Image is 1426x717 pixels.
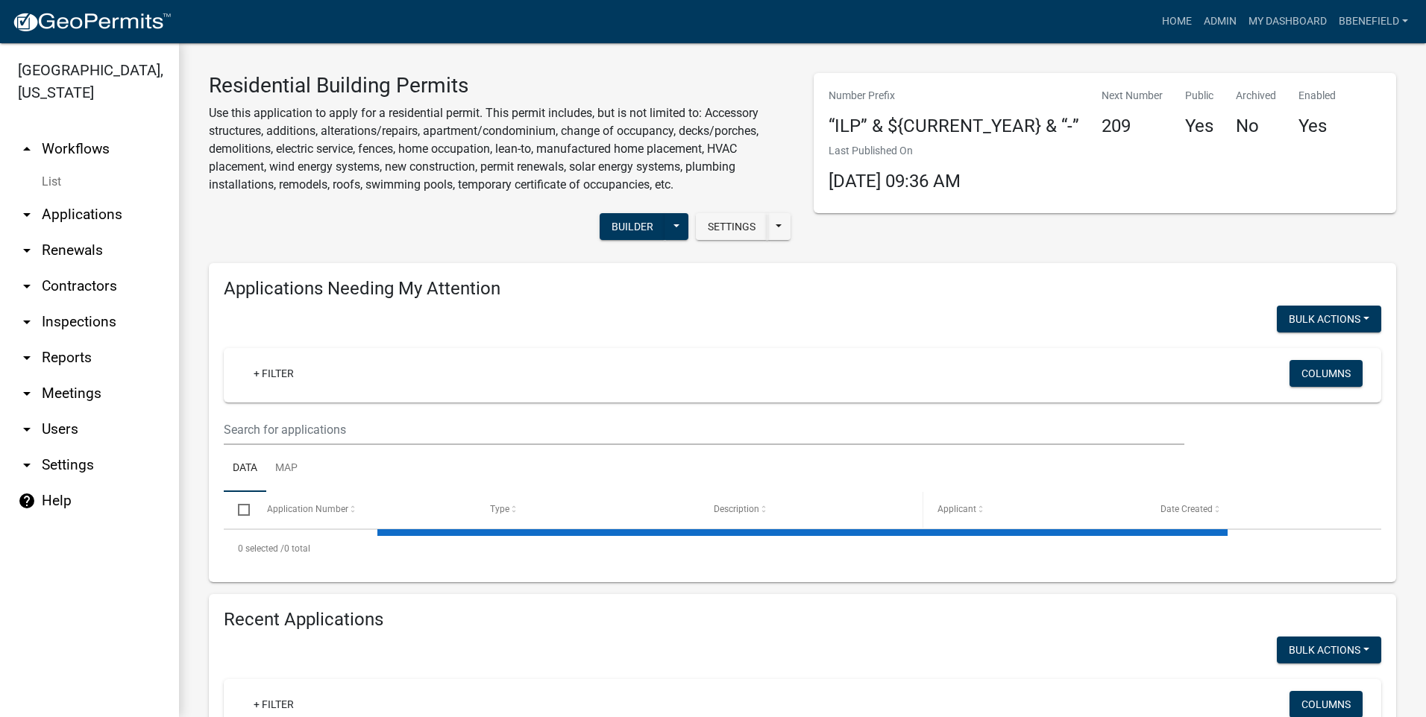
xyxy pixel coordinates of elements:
button: Columns [1290,360,1363,387]
i: arrow_drop_down [18,241,36,259]
div: 0 total [224,530,1381,567]
i: arrow_drop_down [18,313,36,331]
i: arrow_drop_down [18,349,36,367]
h4: “ILP” & ${CURRENT_YEAR} & “-” [829,116,1079,137]
h4: Yes [1298,116,1336,137]
a: + Filter [242,360,306,387]
a: Home [1156,7,1198,36]
span: Description [714,504,759,514]
i: arrow_drop_down [18,206,36,224]
p: Enabled [1298,88,1336,104]
a: Data [224,445,266,493]
p: Public [1185,88,1213,104]
span: Applicant [937,504,976,514]
h4: Applications Needing My Attention [224,278,1381,300]
a: My Dashboard [1243,7,1333,36]
span: Date Created [1160,504,1213,514]
datatable-header-cell: Type [476,492,700,528]
h4: Yes [1185,116,1213,137]
span: Application Number [267,504,348,514]
a: Admin [1198,7,1243,36]
i: arrow_drop_up [18,140,36,158]
button: Bulk Actions [1277,637,1381,663]
button: Bulk Actions [1277,306,1381,332]
h4: Recent Applications [224,609,1381,631]
h3: Residential Building Permits [209,73,791,98]
datatable-header-cell: Applicant [923,492,1147,528]
input: Search for applications [224,414,1184,445]
a: BBenefield [1333,7,1414,36]
datatable-header-cell: Date Created [1146,492,1370,528]
p: Number Prefix [829,88,1079,104]
i: arrow_drop_down [18,277,36,295]
i: arrow_drop_down [18,420,36,438]
button: Settings [696,213,767,240]
datatable-header-cell: Description [700,492,923,528]
p: Last Published On [829,143,961,159]
datatable-header-cell: Select [224,492,252,528]
span: [DATE] 09:36 AM [829,171,961,192]
i: help [18,492,36,510]
a: Map [266,445,307,493]
p: Use this application to apply for a residential permit. This permit includes, but is not limited ... [209,104,791,194]
i: arrow_drop_down [18,456,36,474]
p: Next Number [1102,88,1163,104]
span: 0 selected / [238,543,284,554]
h4: 209 [1102,116,1163,137]
datatable-header-cell: Application Number [252,492,476,528]
i: arrow_drop_down [18,385,36,402]
h4: No [1236,116,1276,137]
p: Archived [1236,88,1276,104]
button: Builder [600,213,665,240]
span: Type [490,504,509,514]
